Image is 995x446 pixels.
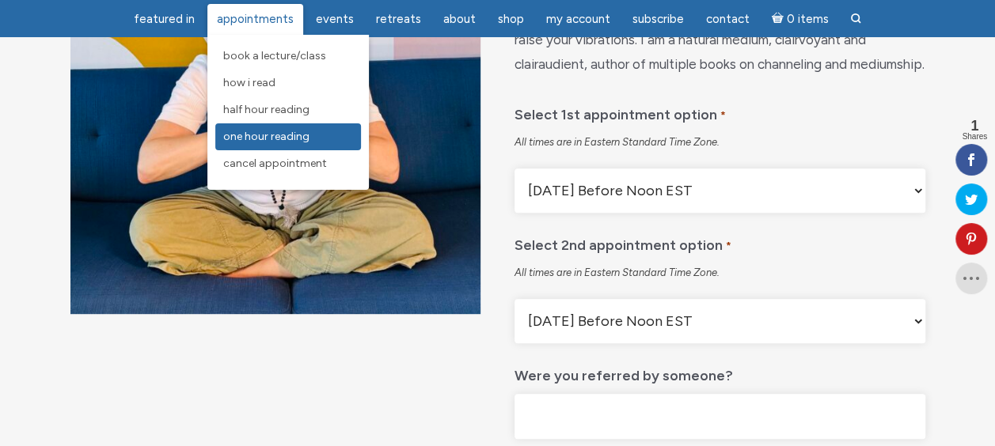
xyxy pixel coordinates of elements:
[215,150,361,177] a: Cancel Appointment
[124,4,204,35] a: featured in
[434,4,485,35] a: About
[515,266,925,280] div: All times are in Eastern Standard Time Zone.
[623,4,693,35] a: Subscribe
[697,4,759,35] a: Contact
[223,130,310,143] span: One Hour Reading
[515,135,925,149] div: All times are in Eastern Standard Time Zone.
[632,12,684,26] span: Subscribe
[215,70,361,96] a: How I Read
[515,95,725,129] label: Select 1st appointment option
[498,12,524,26] span: Shop
[962,119,987,133] span: 1
[223,49,326,62] span: Book a Lecture/Class
[537,4,620,35] a: My Account
[215,96,361,123] a: Half Hour Reading
[515,3,925,76] p: I offer mediumship readings and workshops to help you evolve and raise your vibrations. I am a na...
[515,225,731,259] label: Select 2nd appointment option
[223,157,327,170] span: Cancel Appointment
[223,76,275,89] span: How I Read
[134,12,195,26] span: featured in
[217,12,294,26] span: Appointments
[376,12,421,26] span: Retreats
[762,2,838,35] a: Cart0 items
[223,103,310,116] span: Half Hour Reading
[306,4,363,35] a: Events
[207,4,303,35] a: Appointments
[772,12,787,26] i: Cart
[546,12,610,26] span: My Account
[316,12,354,26] span: Events
[215,43,361,70] a: Book a Lecture/Class
[443,12,476,26] span: About
[366,4,431,35] a: Retreats
[962,133,987,141] span: Shares
[786,13,828,25] span: 0 items
[488,4,534,35] a: Shop
[515,356,733,388] label: Were you referred by someone?
[215,123,361,150] a: One Hour Reading
[706,12,750,26] span: Contact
